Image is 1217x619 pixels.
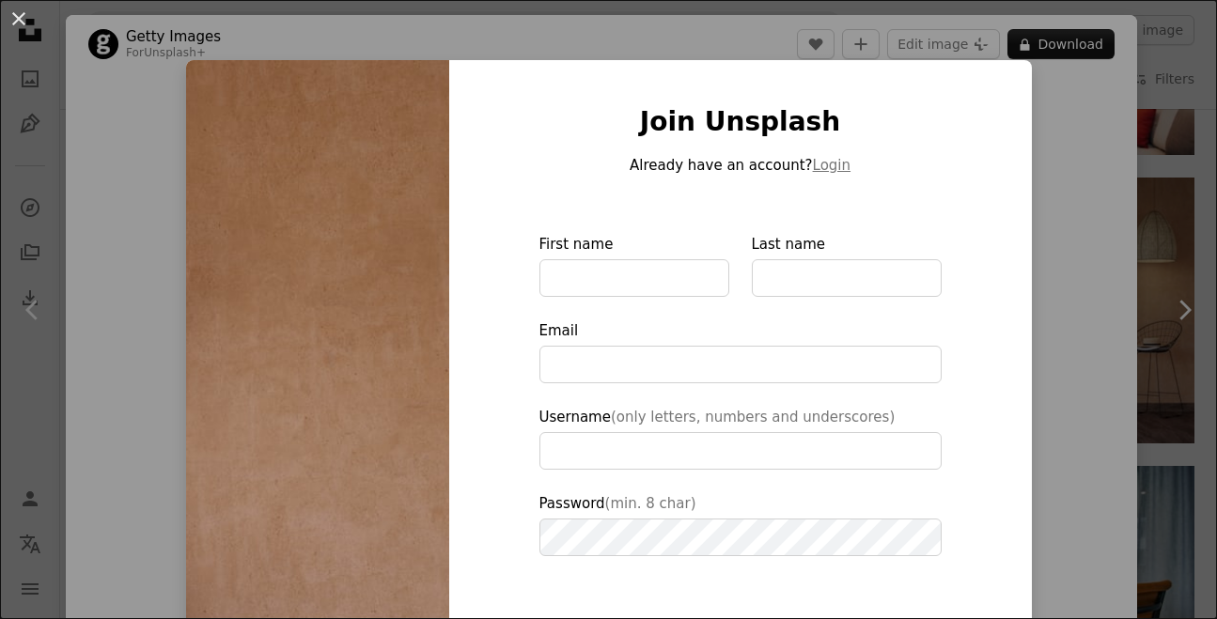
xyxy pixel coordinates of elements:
[752,233,942,297] label: Last name
[539,492,942,556] label: Password
[539,154,942,177] p: Already have an account?
[539,346,942,383] input: Email
[539,105,942,139] h1: Join Unsplash
[611,409,895,426] span: (only letters, numbers and underscores)
[539,518,942,556] input: Password(min. 8 char)
[539,233,729,297] label: First name
[605,495,696,512] span: (min. 8 char)
[539,319,942,383] label: Email
[539,432,942,470] input: Username(only letters, numbers and underscores)
[539,259,729,297] input: First name
[539,406,942,470] label: Username
[752,259,942,297] input: Last name
[813,154,850,177] button: Login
